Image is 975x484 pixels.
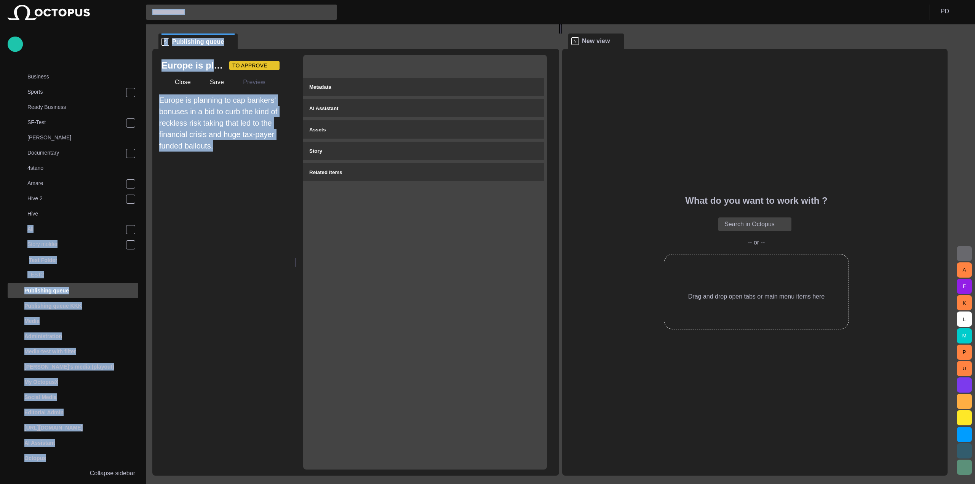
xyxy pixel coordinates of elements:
p: Amare [27,179,126,187]
p: Administration [24,332,62,340]
p: Test Folder [29,256,57,264]
p: My OctopusX [24,378,58,386]
div: Amare [12,176,138,192]
button: Metadata [303,78,544,96]
div: Media [8,313,138,329]
p: Business [27,73,138,80]
div: Ready Business [12,100,138,115]
p: Publishing queue KKK [24,302,82,310]
div: NNew view [568,34,624,49]
p: Media [24,317,40,325]
button: Assets [303,120,544,139]
button: PD [935,5,970,18]
div: Story molder [12,237,138,252]
p: Ready Business [27,103,138,111]
div: Hive [12,207,138,222]
button: Close [161,75,193,89]
div: Hive 2 [12,192,138,207]
p: Octopus [24,454,46,462]
button: Save [197,75,227,89]
p: P D [941,7,949,16]
div: SPublishing queue [158,34,238,49]
div: [PERSON_NAME]'s media (playout) [8,359,138,374]
p: Publishing queue [24,287,69,294]
button: U [957,361,972,376]
p: TEST2 [27,271,138,278]
button: M [957,328,972,343]
p: SF-Test [27,118,126,126]
span: TO APPROVE [232,62,267,69]
p: Story molder [27,240,126,248]
p: Social Media [24,393,57,401]
div: Business [12,70,138,85]
p: [PERSON_NAME] [27,134,138,141]
p: -- or -- [748,239,765,246]
div: [URL][DOMAIN_NAME] [8,420,138,435]
span: Related items [309,169,342,175]
button: K [957,295,972,310]
div: SF-Test [12,115,138,131]
div: All [12,222,138,237]
button: AI Assistant [303,99,544,117]
span: Story [309,148,322,154]
span: New view [582,37,610,45]
p: AI Assistant [24,439,55,447]
button: Related items [303,163,544,181]
span: Assets [309,127,326,133]
button: P [957,345,972,360]
p: Hive 2 [27,195,126,202]
p: 4stano [27,164,138,172]
p: All [27,225,126,233]
button: L [957,311,972,327]
div: Publishing queue [8,283,138,298]
div: Media-test with filter [8,344,138,359]
button: A [957,262,972,278]
h2: What do you want to work with ? [685,195,827,206]
button: Collapse sidebar [8,466,138,481]
button: Story [303,142,544,160]
button: Search in Octopus [718,217,791,231]
span: AI Assistant [309,105,339,111]
p: Documentary [27,149,126,157]
div: TEST2 [12,268,138,283]
div: Octopus [8,450,138,466]
div: Sports [12,85,138,100]
p: Media-test with filter [24,348,76,355]
p: Hive [27,210,138,217]
p: [URL][DOMAIN_NAME] [24,424,83,431]
button: F [957,279,972,294]
p: S [161,38,169,46]
p: N [571,37,579,45]
span: Metadata [309,84,331,90]
p: [PERSON_NAME]'s media (playout) [24,363,114,371]
div: Documentary [12,146,138,161]
h2: Europe is planning to cap bankers' bonuses in a bid to curb the kind of reckless risk taking that... [161,59,223,72]
div: 4stano [12,161,138,176]
span: Europe is planning to cap bankers' bonuses in a bid to curb the kind of reckless risk taking that... [159,96,277,150]
div: [PERSON_NAME] [12,131,138,146]
img: Octopus News Room [8,5,90,20]
button: TO APPROVE [229,61,280,70]
p: Editorial Admin [24,409,64,416]
div: AI Assistant [8,435,138,450]
span: Publishing queue [172,38,224,46]
p: Sports [27,88,126,96]
p: Collapse sidebar [90,469,135,478]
